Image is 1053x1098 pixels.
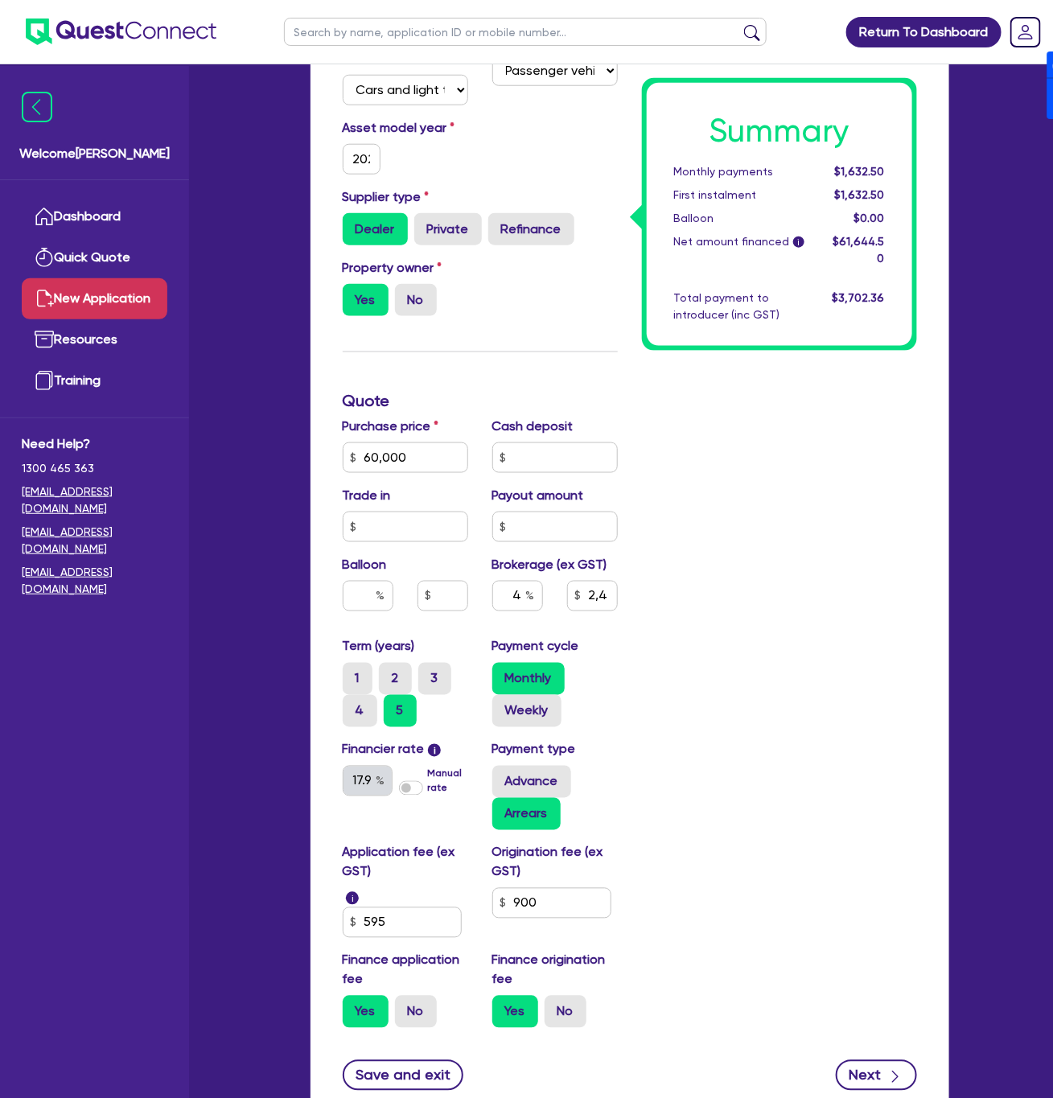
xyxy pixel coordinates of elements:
[35,289,54,308] img: new-application
[492,695,561,727] label: Weekly
[22,237,167,278] a: Quick Quote
[414,213,482,245] label: Private
[833,234,884,264] span: $61,644.50
[492,740,576,759] label: Payment type
[19,144,170,163] span: Welcome [PERSON_NAME]
[22,483,167,517] a: [EMAIL_ADDRESS][DOMAIN_NAME]
[492,798,561,830] label: Arrears
[284,18,767,46] input: Search by name, application ID or mobile number...
[662,289,819,323] div: Total payment to introducer (inc GST)
[492,417,574,436] label: Cash deposit
[492,996,538,1028] label: Yes
[492,843,618,882] label: Origination fee (ex GST)
[343,695,377,727] label: 4
[662,186,819,203] div: First instalment
[343,843,468,882] label: Application fee (ex GST)
[346,892,359,905] span: i
[492,637,579,656] label: Payment cycle
[343,187,430,207] label: Supplier type
[35,330,54,349] img: resources
[22,92,52,122] img: icon-menu-close
[26,19,216,45] img: quest-connect-logo-blue
[492,486,584,505] label: Payout amount
[343,555,387,574] label: Balloon
[418,663,451,695] label: 3
[832,290,884,303] span: $3,702.36
[846,17,1002,47] a: Return To Dashboard
[395,284,437,316] label: No
[492,766,571,798] label: Advance
[662,232,819,266] div: Net amount financed
[343,740,442,759] label: Financier rate
[22,319,167,360] a: Resources
[22,196,167,237] a: Dashboard
[343,486,391,505] label: Trade in
[343,663,372,695] label: 1
[343,951,468,989] label: Finance application fee
[22,524,167,557] a: [EMAIL_ADDRESS][DOMAIN_NAME]
[1005,11,1047,53] a: Dropdown toggle
[343,1060,464,1091] button: Save and exit
[492,951,618,989] label: Finance origination fee
[488,213,574,245] label: Refinance
[662,162,819,179] div: Monthly payments
[395,996,437,1028] label: No
[492,663,565,695] label: Monthly
[22,434,167,454] span: Need Help?
[834,187,884,200] span: $1,632.50
[834,164,884,177] span: $1,632.50
[343,996,389,1028] label: Yes
[662,209,819,226] div: Balloon
[854,211,884,224] span: $0.00
[384,695,417,727] label: 5
[674,111,885,150] h1: Summary
[428,744,441,757] span: i
[545,996,586,1028] label: No
[35,248,54,267] img: quick-quote
[343,258,442,278] label: Property owner
[836,1060,917,1091] button: Next
[343,391,618,410] h3: Quote
[492,555,607,574] label: Brokerage (ex GST)
[22,564,167,598] a: [EMAIL_ADDRESS][DOMAIN_NAME]
[22,460,167,477] span: 1300 465 363
[343,417,439,436] label: Purchase price
[343,213,408,245] label: Dealer
[343,284,389,316] label: Yes
[35,371,54,390] img: training
[379,663,412,695] label: 2
[22,278,167,319] a: New Application
[331,118,480,138] label: Asset model year
[793,236,804,248] span: i
[22,360,167,401] a: Training
[343,637,415,656] label: Term (years)
[427,767,467,796] label: Manual rate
